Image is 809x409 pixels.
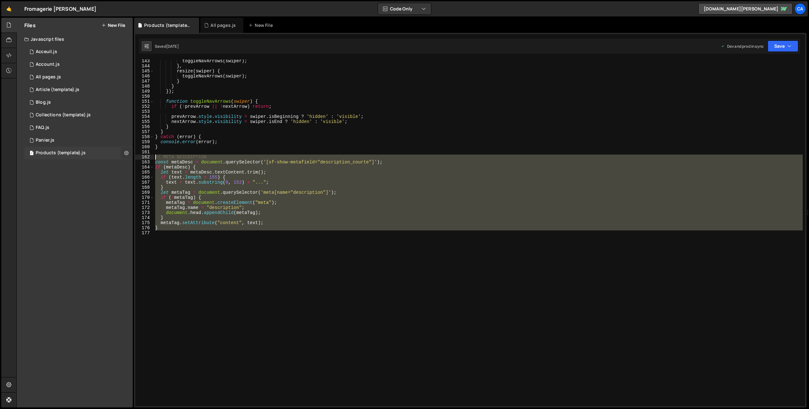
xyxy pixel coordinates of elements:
[36,150,86,156] div: Products (template).js
[24,121,133,134] div: 15942/45240.js
[24,134,133,147] div: 15942/43053.js
[24,22,36,29] h2: Files
[135,205,154,210] div: 172
[135,144,154,150] div: 160
[1,1,17,16] a: 🤙
[135,99,154,104] div: 151
[135,215,154,220] div: 174
[721,44,764,49] div: Dev and prod in sync
[24,147,133,159] div: 15942/42794.js
[135,89,154,94] div: 149
[135,200,154,205] div: 171
[210,22,236,28] div: All pages.js
[135,165,154,170] div: 164
[24,83,133,96] div: 15942/43698.js
[24,109,133,121] div: 15942/43215.js
[24,5,96,13] div: Fromagerie [PERSON_NAME]
[135,230,154,235] div: 177
[135,195,154,200] div: 170
[135,69,154,74] div: 145
[135,104,154,109] div: 152
[794,3,806,15] a: Ca
[135,155,154,160] div: 162
[135,139,154,144] div: 159
[36,74,61,80] div: All pages.js
[135,64,154,69] div: 144
[135,150,154,155] div: 161
[36,137,54,143] div: Panier.js
[248,22,275,28] div: New File
[698,3,793,15] a: [DOMAIN_NAME][PERSON_NAME]
[36,112,91,118] div: Collections (template).js
[135,170,154,175] div: 165
[135,210,154,215] div: 173
[135,74,154,79] div: 146
[135,220,154,225] div: 175
[135,180,154,185] div: 167
[378,3,431,15] button: Code Only
[135,58,154,64] div: 143
[30,151,33,156] span: 1
[166,44,179,49] div: [DATE]
[36,49,57,55] div: Acceuil.js
[17,33,133,46] div: Javascript files
[24,46,133,58] div: 15942/42598.js
[36,87,79,93] div: Article (template).js
[135,84,154,89] div: 148
[135,109,154,114] div: 153
[144,22,192,28] div: Products (template).js
[36,62,60,67] div: Account.js
[135,225,154,230] div: 176
[36,125,49,131] div: FAQ.js
[24,96,133,109] div: 15942/43692.js
[36,100,51,105] div: Blog.js
[135,124,154,129] div: 156
[135,129,154,134] div: 157
[768,40,798,52] button: Save
[155,44,179,49] div: Saved
[24,58,133,71] div: 15942/43077.js
[135,79,154,84] div: 147
[135,134,154,139] div: 158
[135,190,154,195] div: 169
[135,114,154,119] div: 154
[135,175,154,180] div: 166
[135,185,154,190] div: 168
[135,94,154,99] div: 150
[24,71,133,83] div: 15942/42597.js
[135,119,154,124] div: 155
[135,160,154,165] div: 163
[101,23,125,28] button: New File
